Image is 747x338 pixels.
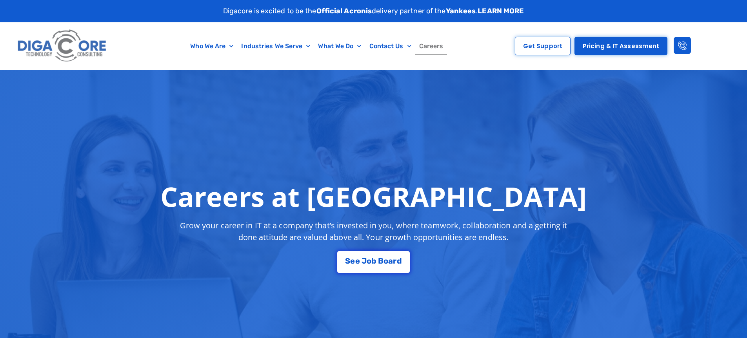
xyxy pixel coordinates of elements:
[186,37,237,55] a: Who We Are
[365,37,415,55] a: Contact Us
[345,257,350,265] span: S
[371,257,376,265] span: b
[173,220,574,243] p: Grow your career in IT at a company that’s invested in you, where teamwork, collaboration and a g...
[223,6,524,16] p: Digacore is excited to be the delivery partner of the .
[446,7,476,15] strong: Yankees
[337,251,409,273] a: See Job Board
[583,43,659,49] span: Pricing & IT Assessment
[388,257,393,265] span: a
[147,37,487,55] nav: Menu
[397,257,402,265] span: d
[574,37,667,55] a: Pricing & IT Assessment
[316,7,372,15] strong: Official Acronis
[383,257,388,265] span: o
[355,257,360,265] span: e
[478,7,524,15] a: LEARN MORE
[237,37,314,55] a: Industries We Serve
[367,257,371,265] span: o
[393,257,396,265] span: r
[160,181,587,212] h1: Careers at [GEOGRAPHIC_DATA]
[415,37,447,55] a: Careers
[350,257,355,265] span: e
[314,37,365,55] a: What We Do
[362,257,367,265] span: J
[378,257,383,265] span: B
[515,37,571,55] a: Get Support
[523,43,562,49] span: Get Support
[15,26,109,66] img: Digacore logo 1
